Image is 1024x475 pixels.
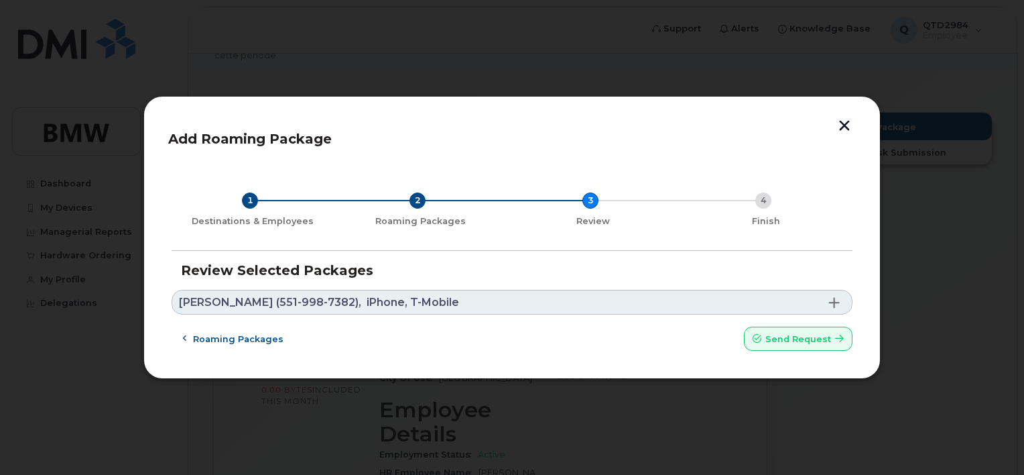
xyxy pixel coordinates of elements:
a: [PERSON_NAME] (551-998-7382),iPhone, T-Mobile [172,290,852,315]
div: Roaming Packages [339,216,501,227]
div: Finish [685,216,847,227]
span: iPhone, T-Mobile [367,297,459,308]
div: 1 [242,193,258,209]
span: Roaming packages [193,333,283,346]
span: Add Roaming Package [168,131,332,147]
h3: Review Selected Packages [181,263,843,278]
iframe: Messenger Launcher [966,417,1014,465]
button: Roaming packages [172,327,295,351]
div: Destinations & Employees [177,216,328,227]
span: [PERSON_NAME] (551-998-7382), [179,297,361,308]
div: 4 [755,193,771,209]
button: Send request [744,327,852,351]
div: 2 [409,193,426,209]
span: Send request [765,333,831,346]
